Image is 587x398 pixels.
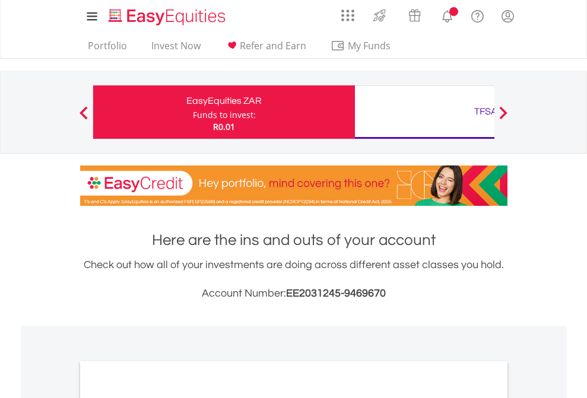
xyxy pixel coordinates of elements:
a: Home page [104,3,230,27]
h1: Here are the ins and outs of your account [80,230,507,251]
a: FAQ's and Support [462,3,493,27]
a: Portfolio [83,40,132,58]
div: Funds to invest: [193,109,256,121]
a: Notifications [432,3,462,27]
a: Vouchers [397,3,432,25]
img: grid-menu-icon.svg [341,9,354,22]
button: Next [491,112,515,124]
img: EasyCredit Promotion Banner [80,165,507,206]
span: My Funds [331,38,408,53]
span: EE2031245-9469670 [286,288,386,299]
h3: Account Number: [80,285,507,302]
div: Check out how all of your investments are doing across different asset classes you hold. [80,257,507,302]
a: AppsGrid [334,3,362,22]
span: R0.01 [213,121,235,132]
img: vouchers-v2.svg [405,6,424,25]
img: EasyEquities_Logo.png [106,7,230,27]
button: Previous [72,112,96,124]
span: Refer and Earn [240,39,306,52]
a: Invest Now [147,40,205,58]
a: Refer and Earn [220,40,311,58]
a: My Profile [493,3,523,29]
img: thrive-v2.svg [370,6,389,25]
div: EasyEquities ZAR [100,93,348,109]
